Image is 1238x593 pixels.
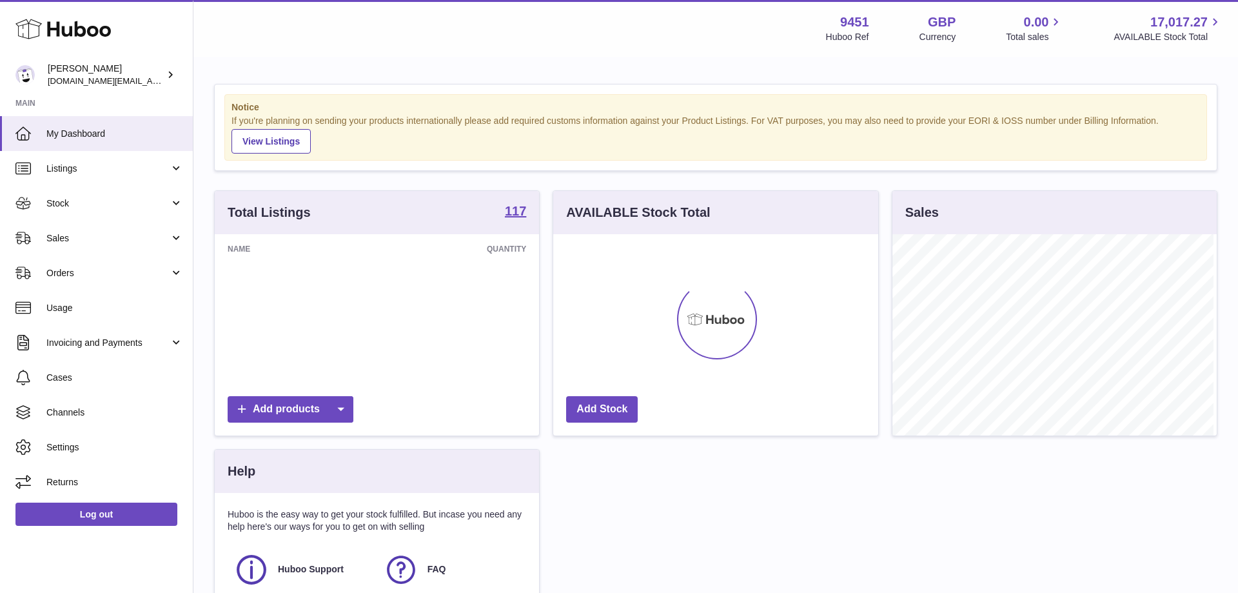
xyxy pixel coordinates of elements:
[46,197,170,210] span: Stock
[46,302,183,314] span: Usage
[826,31,869,43] div: Huboo Ref
[278,563,344,576] span: Huboo Support
[1006,14,1063,43] a: 0.00 Total sales
[928,14,956,31] strong: GBP
[1114,14,1223,43] a: 17,017.27 AVAILABLE Stock Total
[234,552,371,587] a: Huboo Support
[46,267,170,279] span: Orders
[15,503,177,526] a: Log out
[231,129,311,154] a: View Listings
[48,63,164,87] div: [PERSON_NAME]
[228,396,353,423] a: Add products
[228,508,526,533] p: Huboo is the easy way to get your stock fulfilled. But incase you need any help here's our ways f...
[215,234,353,264] th: Name
[228,204,311,221] h3: Total Listings
[46,372,183,384] span: Cases
[840,14,869,31] strong: 9451
[505,205,526,220] a: 117
[46,407,183,419] span: Channels
[46,337,170,349] span: Invoicing and Payments
[505,205,526,217] strong: 117
[46,232,170,245] span: Sales
[905,204,939,221] h3: Sales
[228,463,255,480] h3: Help
[231,115,1200,154] div: If you're planning on sending your products internationally please add required customs informati...
[427,563,446,576] span: FAQ
[46,163,170,175] span: Listings
[1114,31,1223,43] span: AVAILABLE Stock Total
[46,441,183,454] span: Settings
[46,128,183,140] span: My Dashboard
[46,476,183,488] span: Returns
[48,75,257,86] span: [DOMAIN_NAME][EMAIL_ADDRESS][DOMAIN_NAME]
[1024,14,1049,31] span: 0.00
[919,31,956,43] div: Currency
[566,396,638,423] a: Add Stock
[15,65,35,85] img: amir.ch@gmail.com
[353,234,540,264] th: Quantity
[384,552,520,587] a: FAQ
[566,204,710,221] h3: AVAILABLE Stock Total
[231,101,1200,114] strong: Notice
[1006,31,1063,43] span: Total sales
[1150,14,1208,31] span: 17,017.27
